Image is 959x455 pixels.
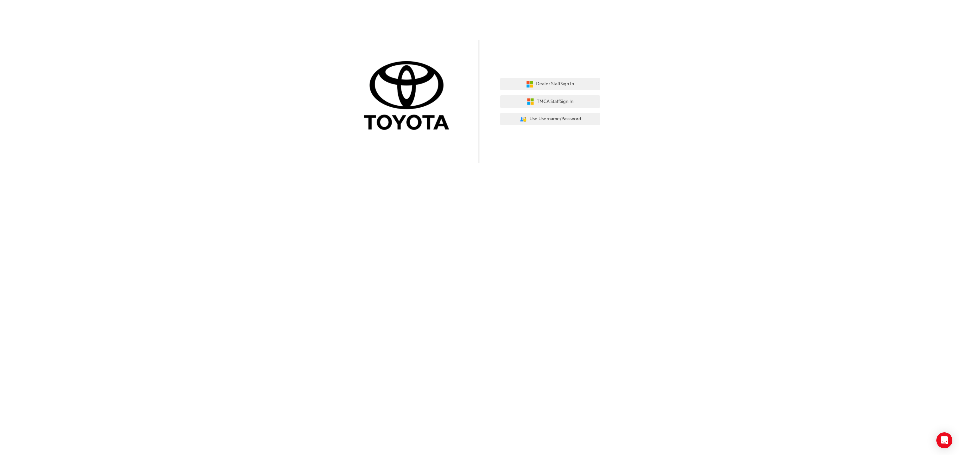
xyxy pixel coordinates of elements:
div: Open Intercom Messenger [936,432,952,448]
button: Use Username/Password [500,113,600,126]
span: Dealer Staff Sign In [536,80,574,88]
span: Use Username/Password [529,115,581,123]
button: TMCA StaffSign In [500,95,600,108]
img: Trak [359,60,459,133]
button: Dealer StaffSign In [500,78,600,91]
span: TMCA Staff Sign In [537,98,573,106]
